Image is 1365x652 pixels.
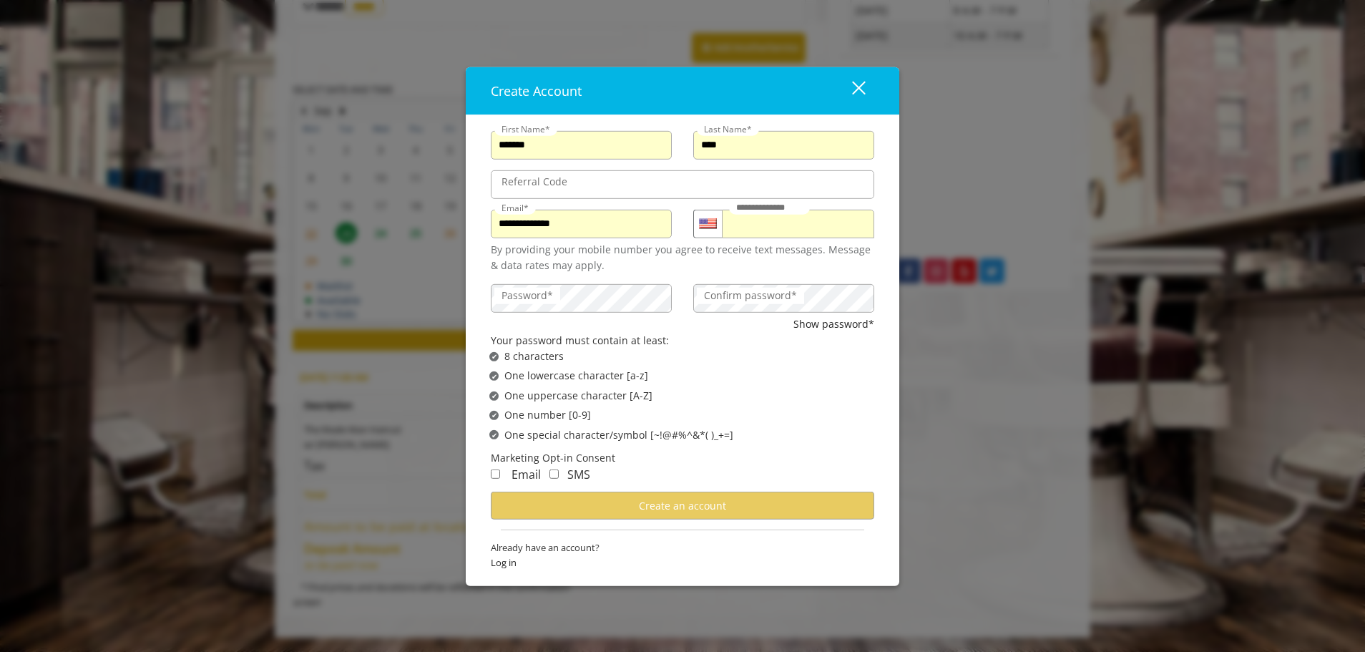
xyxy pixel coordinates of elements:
input: Email [491,209,672,238]
span: Email [512,467,541,482]
span: Create Account [491,82,582,99]
input: FirstName [491,130,672,159]
div: By providing your mobile number you agree to receive text messages. Message & data rates may apply. [491,241,874,273]
span: ✔ [491,351,497,362]
label: First Name* [494,122,557,135]
span: One uppercase character [A-Z] [504,388,652,404]
span: Log in [491,555,874,570]
input: Password [491,284,672,313]
input: ConfirmPassword [693,284,874,313]
div: close dialog [836,80,864,102]
input: Receive Marketing Email [491,469,500,479]
label: Email* [494,200,536,214]
button: Create an account [491,492,874,520]
input: ReferralCode [491,170,874,198]
span: ✔ [491,370,497,381]
span: One lowercase character [a-z] [504,368,648,384]
span: ✔ [491,409,497,421]
label: Last Name* [697,122,759,135]
label: Confirm password* [697,288,804,303]
div: Your password must contain at least: [491,333,874,349]
span: One special character/symbol [~!@#%^&*( )_+=] [504,427,733,442]
input: Receive Marketing SMS [549,469,559,479]
div: Marketing Opt-in Consent [491,450,874,466]
button: Show password* [793,316,874,332]
span: Already have an account? [491,540,874,555]
div: Country [693,209,722,238]
button: close dialog [826,76,874,105]
span: SMS [567,467,590,482]
span: One number [0-9] [504,407,591,423]
label: Referral Code [494,173,574,189]
label: Password* [494,288,560,303]
input: Lastname [693,130,874,159]
span: Create an account [639,498,726,512]
span: ✔ [491,429,497,441]
span: 8 characters [504,349,564,364]
span: ✔ [491,390,497,402]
